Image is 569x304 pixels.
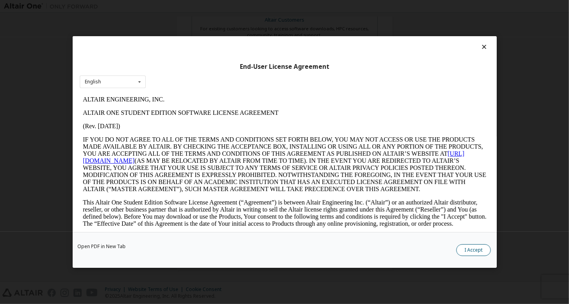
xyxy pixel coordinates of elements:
[80,63,490,71] div: End-User License Agreement
[3,106,407,134] p: This Altair One Student Edition Software License Agreement (“Agreement”) is between Altair Engine...
[3,43,407,100] p: IF YOU DO NOT AGREE TO ALL OF THE TERMS AND CONDITIONS SET FORTH BELOW, YOU MAY NOT ACCESS OR USE...
[77,244,126,249] a: Open PDF in New Tab
[3,17,407,24] p: ALTAIR ONE STUDENT EDITION SOFTWARE LICENSE AGREEMENT
[85,79,101,84] div: English
[3,57,385,71] a: [URL][DOMAIN_NAME]
[3,3,407,10] p: ALTAIR ENGINEERING, INC.
[456,244,491,256] button: I Accept
[3,30,407,37] p: (Rev. [DATE])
